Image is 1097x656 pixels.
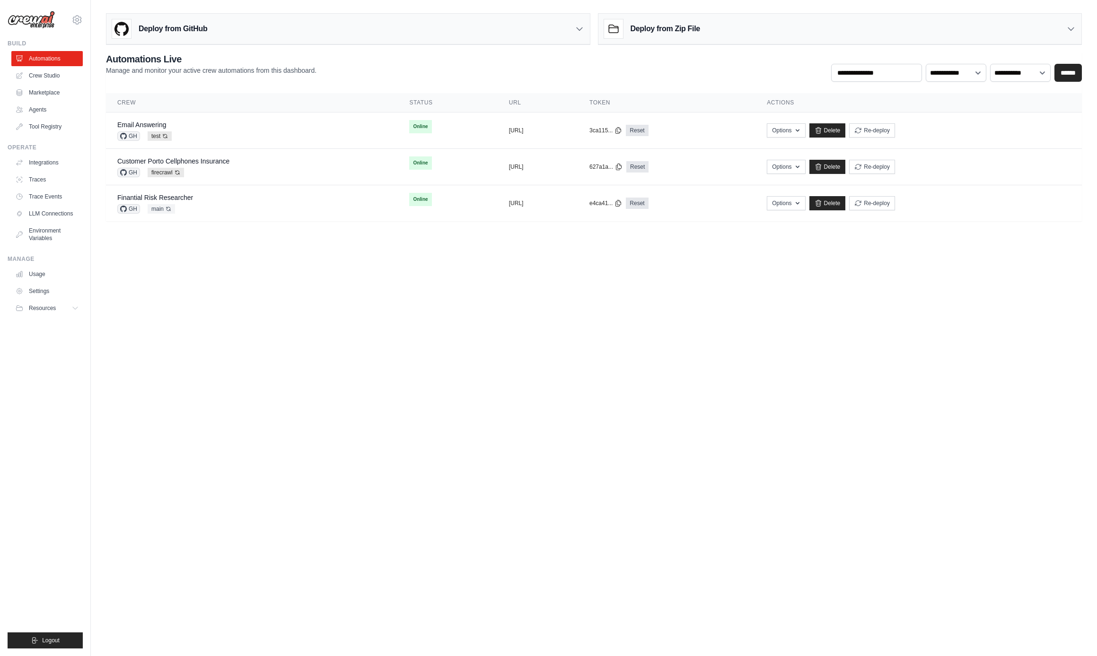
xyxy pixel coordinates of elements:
button: 3ca115... [589,127,622,134]
button: Options [767,123,805,138]
th: Actions [755,93,1082,112]
p: Manage and monitor your active crew automations from this dashboard. [106,66,316,75]
h3: Deploy from GitHub [139,23,207,35]
button: e4ca41... [589,199,622,207]
a: Reset [626,161,649,173]
a: Reset [626,198,648,209]
a: Settings [11,284,83,299]
button: 627a1a... [589,163,623,171]
span: test [148,131,172,141]
a: Marketplace [11,85,83,100]
a: LLM Connections [11,206,83,221]
img: Logo [8,11,55,29]
div: Operate [8,144,83,151]
th: Token [578,93,755,112]
button: Logout [8,632,83,648]
div: Build [8,40,83,47]
button: Re-deploy [849,196,895,210]
span: Online [409,193,431,206]
h2: Automations Live [106,52,316,66]
span: Logout [42,637,60,644]
h3: Deploy from Zip File [631,23,700,35]
a: Trace Events [11,189,83,204]
div: Manage [8,255,83,263]
th: Crew [106,93,398,112]
a: Agents [11,102,83,117]
th: URL [498,93,578,112]
button: Re-deploy [849,123,895,138]
a: Tool Registry [11,119,83,134]
a: Environment Variables [11,223,83,246]
button: Resources [11,301,83,316]
a: Usage [11,267,83,282]
span: Online [409,156,431,170]
a: Email Answering [117,121,167,129]
a: Crew Studio [11,68,83,83]
span: Online [409,120,431,133]
iframe: Chat Widget [1050,611,1097,656]
a: Customer Porto Cellphones Insurance [117,157,229,165]
span: Resources [29,304,56,312]
a: Traces [11,172,83,187]
a: Delete [809,160,846,174]
a: Automations [11,51,83,66]
span: GH [117,204,140,214]
button: Options [767,196,805,210]
a: Finantial Risk Researcher [117,194,193,201]
a: Delete [809,196,846,210]
img: GitHub Logo [112,19,131,38]
span: main [148,204,175,214]
a: Integrations [11,155,83,170]
a: Reset [626,125,648,136]
span: GH [117,168,140,177]
span: firecrawl [148,168,184,177]
a: Delete [809,123,846,138]
button: Re-deploy [849,160,895,174]
button: Options [767,160,805,174]
span: GH [117,131,140,141]
th: Status [398,93,497,112]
